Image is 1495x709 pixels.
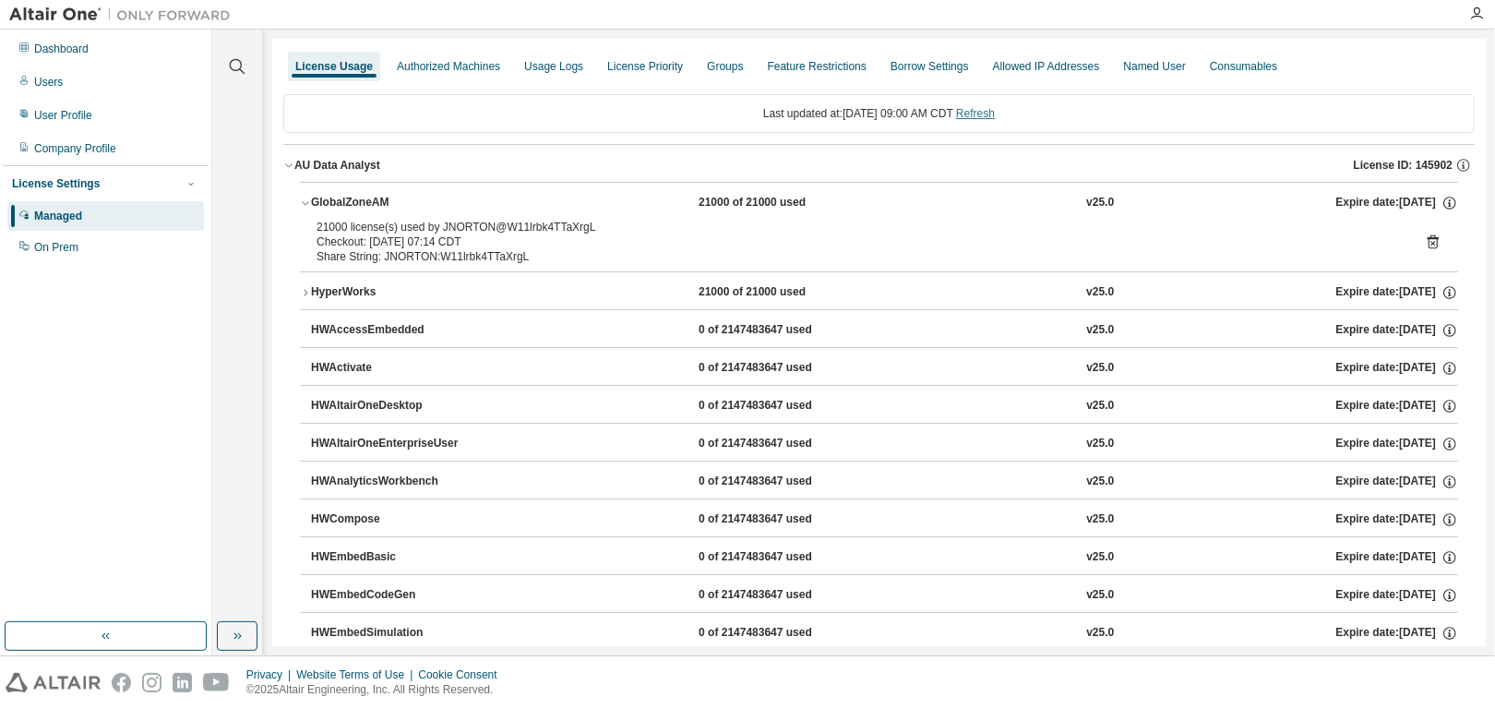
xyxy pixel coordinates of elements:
div: Share String: JNORTON:W11lrbk4TTaXrgL [317,249,1397,264]
div: Expire date: [DATE] [1336,511,1458,528]
button: HWActivate0 of 2147483647 usedv25.0Expire date:[DATE] [311,348,1458,389]
button: HWEmbedCodeGen0 of 2147483647 usedv25.0Expire date:[DATE] [311,575,1458,616]
div: Cookie Consent [418,667,508,682]
div: User Profile [34,108,92,123]
div: HWActivate [311,360,477,377]
div: GlobalZoneAM [311,195,477,211]
button: AU Data AnalystLicense ID: 145902 [283,145,1475,186]
div: Expire date: [DATE] [1336,474,1458,490]
div: Expire date: [DATE] [1336,625,1458,642]
div: 21000 license(s) used by JNORTON@W11lrbk4TTaXrgL [317,220,1397,234]
div: HWAnalyticsWorkbench [311,474,477,490]
div: On Prem [34,240,78,255]
div: 0 of 2147483647 used [699,398,865,415]
button: HWEmbedBasic0 of 2147483647 usedv25.0Expire date:[DATE] [311,537,1458,578]
div: 0 of 2147483647 used [699,511,865,528]
img: facebook.svg [112,673,131,692]
div: HyperWorks [311,284,477,301]
div: v25.0 [1086,195,1114,211]
img: altair_logo.svg [6,673,101,692]
div: Feature Restrictions [768,59,867,74]
div: HWEmbedBasic [311,549,477,566]
div: Website Terms of Use [296,667,418,682]
img: youtube.svg [203,673,230,692]
div: v25.0 [1086,549,1114,566]
button: HWAnalyticsWorkbench0 of 2147483647 usedv25.0Expire date:[DATE] [311,462,1458,502]
div: Borrow Settings [891,59,969,74]
div: Expire date: [DATE] [1336,436,1458,452]
div: 0 of 2147483647 used [699,549,865,566]
button: HWCompose0 of 2147483647 usedv25.0Expire date:[DATE] [311,499,1458,540]
span: License ID: 145902 [1354,158,1453,173]
div: Expire date: [DATE] [1335,284,1457,301]
button: HWAccessEmbedded0 of 2147483647 usedv25.0Expire date:[DATE] [311,310,1458,351]
div: Authorized Machines [397,59,500,74]
div: Groups [707,59,743,74]
a: Refresh [956,107,995,120]
button: GlobalZoneAM21000 of 21000 usedv25.0Expire date:[DATE] [300,183,1458,223]
div: Managed [34,209,82,223]
div: License Settings [12,176,100,191]
div: HWEmbedCodeGen [311,587,477,604]
div: Users [34,75,63,90]
div: Expire date: [DATE] [1336,587,1458,604]
div: 0 of 2147483647 used [699,625,865,642]
div: Usage Logs [524,59,583,74]
img: Altair One [9,6,240,24]
div: v25.0 [1086,436,1114,452]
div: Expire date: [DATE] [1336,549,1458,566]
div: HWEmbedSimulation [311,625,477,642]
div: HWAltairOneEnterpriseUser [311,436,477,452]
div: 0 of 2147483647 used [699,587,865,604]
div: v25.0 [1086,474,1114,490]
div: Expire date: [DATE] [1336,360,1458,377]
button: HyperWorks21000 of 21000 usedv25.0Expire date:[DATE] [300,272,1458,313]
div: License Usage [295,59,373,74]
p: © 2025 Altair Engineering, Inc. All Rights Reserved. [246,682,508,698]
button: HWAltairOneDesktop0 of 2147483647 usedv25.0Expire date:[DATE] [311,386,1458,427]
div: 0 of 2147483647 used [699,360,865,377]
div: v25.0 [1086,625,1114,642]
div: v25.0 [1086,284,1114,301]
img: instagram.svg [142,673,161,692]
div: Expire date: [DATE] [1336,322,1458,339]
div: 21000 of 21000 used [699,284,865,301]
div: v25.0 [1086,322,1114,339]
div: License Priority [607,59,683,74]
div: 0 of 2147483647 used [699,474,865,490]
div: Company Profile [34,141,116,156]
div: Consumables [1210,59,1277,74]
button: HWEmbedSimulation0 of 2147483647 usedv25.0Expire date:[DATE] [311,613,1458,654]
img: linkedin.svg [173,673,192,692]
div: v25.0 [1086,398,1114,415]
div: Allowed IP Addresses [993,59,1100,74]
div: v25.0 [1086,360,1114,377]
div: HWCompose [311,511,477,528]
div: 21000 of 21000 used [699,195,865,211]
div: Named User [1123,59,1185,74]
div: HWAccessEmbedded [311,322,477,339]
div: Privacy [246,667,296,682]
div: 0 of 2147483647 used [699,322,865,339]
div: v25.0 [1086,587,1114,604]
button: HWAltairOneEnterpriseUser0 of 2147483647 usedv25.0Expire date:[DATE] [311,424,1458,464]
div: HWAltairOneDesktop [311,398,477,415]
div: Dashboard [34,42,89,56]
div: Last updated at: [DATE] 09:00 AM CDT [283,94,1475,133]
div: Expire date: [DATE] [1335,195,1457,211]
div: AU Data Analyst [294,158,380,173]
div: Checkout: [DATE] 07:14 CDT [317,234,1397,249]
div: 0 of 2147483647 used [699,436,865,452]
div: Expire date: [DATE] [1336,398,1458,415]
div: v25.0 [1086,511,1114,528]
